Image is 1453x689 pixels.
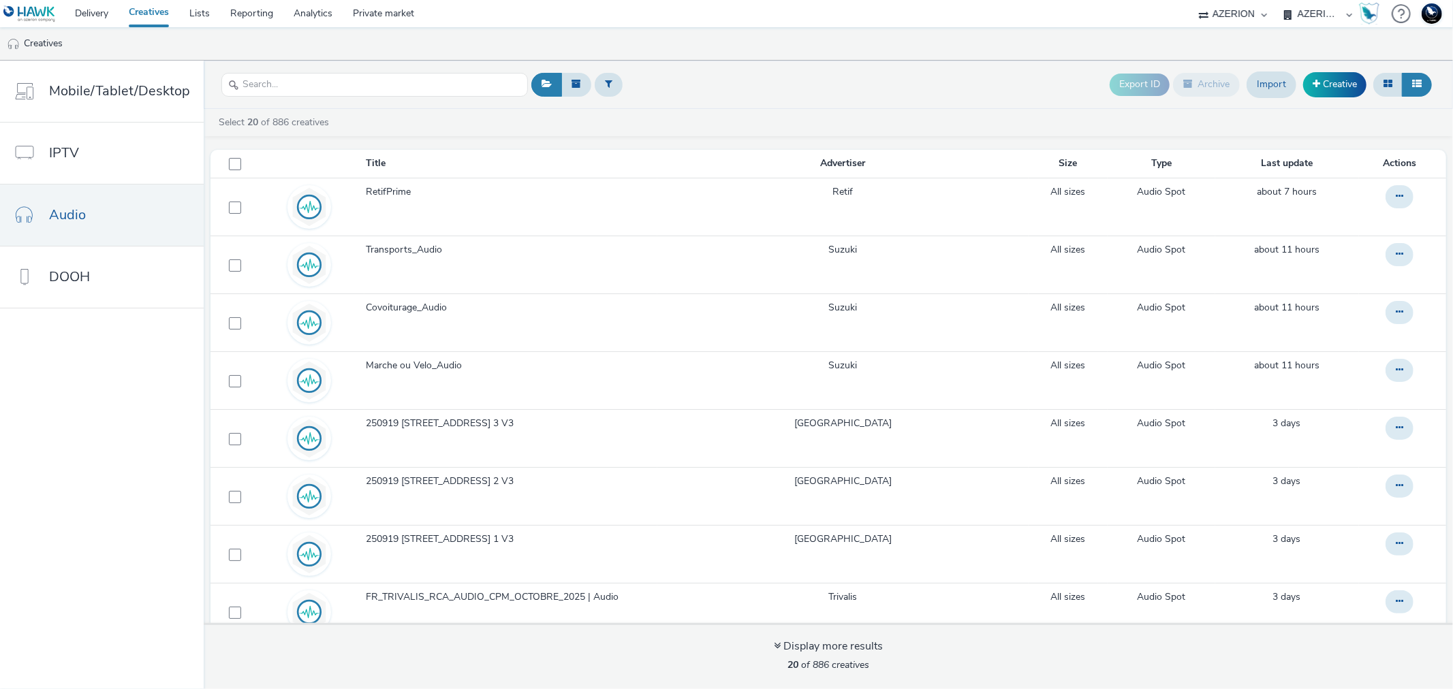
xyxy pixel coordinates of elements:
[290,187,329,227] img: audio.svg
[657,150,1029,178] th: Advertiser
[366,359,467,372] span: Marche ou Velo_Audio
[1138,243,1186,257] a: Audio Spot
[49,81,190,101] span: Mobile/Tablet/Desktop
[366,359,656,379] a: Marche ou Velo_Audio
[1051,532,1086,546] a: All sizes
[1051,301,1086,315] a: All sizes
[1254,301,1319,315] a: 6 October 2025, 10:22
[290,245,329,285] img: audio.svg
[1254,243,1319,256] span: about 11 hours
[1029,150,1108,178] th: Size
[1257,185,1317,199] a: 6 October 2025, 14:49
[366,301,452,315] span: Covoiturage_Audio
[1051,243,1086,257] a: All sizes
[221,73,528,97] input: Search...
[290,303,329,342] img: audio.svg
[1051,590,1086,604] a: All sizes
[366,185,656,206] a: RetifPrime
[1138,185,1186,199] a: Audio Spot
[1402,73,1432,96] button: Table
[1138,532,1186,546] a: Audio Spot
[366,475,519,488] span: 250919 [STREET_ADDRESS] 2 V3
[1273,475,1301,487] span: 3 days
[3,5,56,22] img: undefined Logo
[829,359,858,372] a: Suzuki
[366,590,624,604] span: FR_TRIVALIS_RCA_AUDIO_CPM_OCTOBRE_2025 | Audio
[1215,150,1359,178] th: Last update
[787,658,798,671] strong: 20
[290,419,329,458] img: audio.svg
[1254,243,1319,257] a: 6 October 2025, 10:23
[794,417,892,430] a: [GEOGRAPHIC_DATA]
[1051,185,1086,199] a: All sizes
[290,534,329,574] img: audio.svg
[1138,417,1186,430] a: Audio Spot
[1422,3,1442,24] img: Support Hawk
[1110,74,1170,95] button: Export ID
[1273,590,1301,603] span: 3 days
[794,532,892,546] a: [GEOGRAPHIC_DATA]
[290,477,329,516] img: audio.svg
[366,243,448,257] span: Transports_Audio
[1108,150,1215,178] th: Type
[1254,359,1319,372] span: about 11 hours
[1359,150,1446,178] th: Actions
[1273,475,1301,488] a: 3 October 2025, 16:11
[366,417,519,430] span: 250919 [STREET_ADDRESS] 3 V3
[1254,359,1319,372] a: 6 October 2025, 10:21
[49,205,86,225] span: Audio
[366,301,656,321] a: Covoiturage_Audio
[366,243,656,263] a: Transports_Audio
[1051,475,1086,488] a: All sizes
[217,116,334,129] a: Select of 886 creatives
[1373,73,1403,96] button: Grid
[364,150,657,178] th: Title
[829,590,858,604] a: Trivalis
[1303,72,1366,97] a: Creative
[1273,417,1301,430] span: 3 days
[7,37,20,51] img: audio
[1138,359,1186,372] a: Audio Spot
[1247,71,1296,97] a: Import
[366,475,656,495] a: 250919 [STREET_ADDRESS] 2 V3
[1138,590,1186,604] a: Audio Spot
[1254,301,1319,314] span: about 11 hours
[833,185,854,199] a: Retif
[366,590,656,611] a: FR_TRIVALIS_RCA_AUDIO_CPM_OCTOBRE_2025 | Audio
[290,361,329,400] img: audio.svg
[1257,185,1317,198] span: about 7 hours
[774,639,883,654] div: Display more results
[1273,532,1301,546] a: 3 October 2025, 16:11
[49,267,90,287] span: DOOH
[829,243,858,257] a: Suzuki
[1051,417,1086,430] a: All sizes
[49,143,79,163] span: IPTV
[1359,3,1379,25] img: Hawk Academy
[1138,475,1186,488] a: Audio Spot
[1273,590,1301,604] a: 3 October 2025, 12:07
[290,592,329,632] img: audio.svg
[366,185,416,199] span: RetifPrime
[1173,73,1240,96] button: Archive
[366,532,656,553] a: 250919 [STREET_ADDRESS] 1 V3
[247,116,258,129] strong: 20
[1051,359,1086,372] a: All sizes
[1359,3,1385,25] a: Hawk Academy
[1138,301,1186,315] a: Audio Spot
[787,658,869,671] span: of 886 creatives
[794,475,892,488] a: [GEOGRAPHIC_DATA]
[1273,532,1301,545] span: 3 days
[366,417,656,437] a: 250919 [STREET_ADDRESS] 3 V3
[366,532,519,546] span: 250919 [STREET_ADDRESS] 1 V3
[829,301,858,315] a: Suzuki
[1273,417,1301,430] a: 3 October 2025, 16:12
